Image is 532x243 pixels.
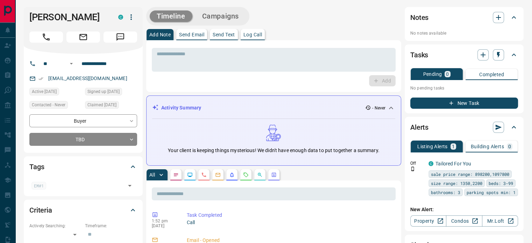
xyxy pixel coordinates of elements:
[152,223,176,228] p: [DATE]
[29,202,137,219] div: Criteria
[38,76,43,81] svg: Email Verified
[482,215,518,227] a: Mr.Loft
[431,171,509,178] span: sale price range: 898200,1097800
[104,31,137,43] span: Message
[215,172,221,178] svg: Emails
[29,205,52,216] h2: Criteria
[85,223,137,229] p: Timeframe:
[87,101,116,108] span: Claimed [DATE]
[410,166,415,171] svg: Push Notification Only
[48,76,127,81] a: [EMAIL_ADDRESS][DOMAIN_NAME]
[410,12,428,23] h2: Notes
[29,158,137,175] div: Tags
[195,10,246,22] button: Campaigns
[271,172,277,178] svg: Agent Actions
[410,119,518,136] div: Alerts
[29,88,81,98] div: Mon Jan 29 2024
[66,31,100,43] span: Email
[410,49,428,60] h2: Tasks
[29,223,81,229] p: Actively Searching:
[471,144,504,149] p: Building Alerts
[446,72,449,77] p: 0
[410,160,424,166] p: Off
[467,189,516,196] span: parking spots min: 1
[32,88,57,95] span: Active [DATE]
[410,83,518,93] p: No pending tasks
[152,101,395,114] div: Activity Summary- Never
[29,114,137,127] div: Buyer
[213,32,235,37] p: Send Text
[410,9,518,26] div: Notes
[161,104,201,112] p: Activity Summary
[257,172,263,178] svg: Opportunities
[508,144,511,149] p: 0
[410,206,518,213] p: New Alert:
[446,215,482,227] a: Condos
[29,161,44,172] h2: Tags
[67,59,76,68] button: Open
[85,101,137,111] div: Wed Jan 10 2024
[410,98,518,109] button: New Task
[173,172,179,178] svg: Notes
[29,133,137,146] div: TBD
[152,219,176,223] p: 1:52 pm
[201,172,207,178] svg: Calls
[29,31,63,43] span: Call
[431,189,460,196] span: bathrooms: 3
[179,32,204,37] p: Send Email
[187,172,193,178] svg: Lead Browsing Activity
[118,15,123,20] div: condos.ca
[187,219,393,226] p: Call
[32,101,65,108] span: Contacted - Never
[423,72,442,77] p: Pending
[187,212,393,219] p: Task Completed
[87,88,120,95] span: Signed up [DATE]
[150,10,192,22] button: Timeline
[149,32,171,37] p: Add Note
[243,32,262,37] p: Log Call
[243,172,249,178] svg: Requests
[452,144,455,149] p: 1
[410,122,428,133] h2: Alerts
[372,105,385,111] p: - Never
[229,172,235,178] svg: Listing Alerts
[410,215,446,227] a: Property
[410,47,518,63] div: Tasks
[428,161,433,166] div: condos.ca
[410,30,518,36] p: No notes available
[149,172,155,177] p: All
[431,180,482,187] span: size range: 1350,2200
[29,12,108,23] h1: [PERSON_NAME]
[417,144,448,149] p: Listing Alerts
[125,181,135,191] button: Open
[435,161,471,166] a: Tailored For You
[489,180,513,187] span: beds: 3-99
[479,72,504,77] p: Completed
[168,147,379,154] p: Your client is keeping things mysterious! We didn't have enough data to put together a summary.
[85,88,137,98] div: Wed Jan 10 2024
